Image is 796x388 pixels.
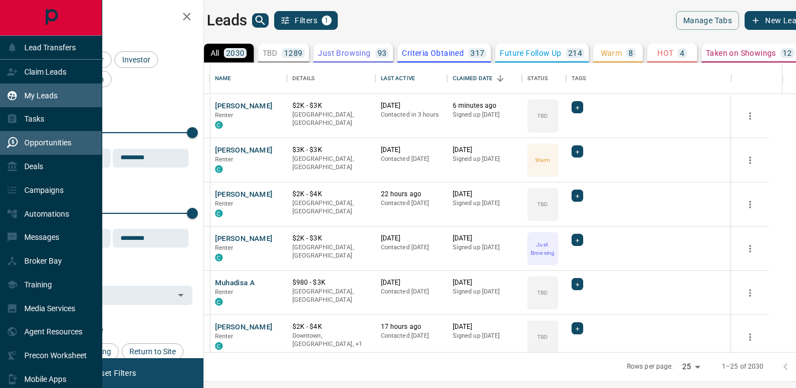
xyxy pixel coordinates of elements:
p: $3K - $3K [292,145,370,155]
p: $2K - $3K [292,101,370,111]
p: [DATE] [381,101,442,111]
button: more [742,152,758,169]
p: [DATE] [453,322,516,332]
span: Return to Site [125,347,180,356]
p: Signed up [DATE] [453,332,516,340]
p: 1–25 of 2030 [722,362,764,371]
p: 17 hours ago [381,322,442,332]
p: Warm [535,156,549,164]
div: + [572,145,583,158]
h1: My Leads [184,12,247,29]
div: condos.ca [215,209,223,217]
p: [DATE] [453,278,516,287]
button: more [742,108,758,124]
p: TBD [537,333,548,341]
div: Status [527,63,548,94]
p: Signed up [DATE] [453,155,516,164]
p: 93 [378,49,387,57]
div: Last Active [381,63,415,94]
p: Contacted [DATE] [381,243,442,252]
p: Signed up [DATE] [453,199,516,208]
p: TBD [263,49,277,57]
p: Toronto [292,332,370,349]
p: [GEOGRAPHIC_DATA], [GEOGRAPHIC_DATA] [292,243,370,260]
p: TBD [537,200,548,208]
div: + [572,190,583,202]
button: [PERSON_NAME] [215,190,273,200]
div: Name [215,63,232,94]
span: Renter [215,244,234,251]
p: All [211,49,219,57]
p: Contacted in 3 hours [381,111,442,119]
div: condos.ca [215,165,223,173]
p: 12 [783,49,792,57]
p: Contacted [DATE] [381,155,442,164]
div: 25 [678,359,704,375]
div: condos.ca [215,298,223,306]
p: Signed up [DATE] [453,287,516,296]
button: Reset Filters [84,364,143,382]
div: condos.ca [215,254,223,261]
div: + [572,234,583,246]
p: [GEOGRAPHIC_DATA], [GEOGRAPHIC_DATA] [292,199,370,216]
p: Signed up [DATE] [453,243,516,252]
button: [PERSON_NAME] [215,145,273,156]
span: Renter [215,200,234,207]
div: + [572,322,583,334]
button: Sort [493,71,508,86]
span: 1 [323,17,331,24]
p: [DATE] [381,145,442,155]
p: $2K - $4K [292,322,370,332]
div: + [572,101,583,113]
p: 4 [680,49,684,57]
div: Tags [566,63,732,94]
span: + [575,323,579,334]
p: Warm [601,49,622,57]
p: TBD [537,112,548,120]
button: more [742,285,758,301]
p: [DATE] [453,145,516,155]
p: Taken on Showings [706,49,776,57]
p: TBD [537,289,548,297]
button: [PERSON_NAME] [215,322,273,333]
button: [PERSON_NAME] [215,234,273,244]
button: [PERSON_NAME] [215,101,273,112]
p: [GEOGRAPHIC_DATA], [GEOGRAPHIC_DATA] [292,155,370,172]
p: $2K - $4K [292,190,370,199]
div: Tags [572,63,586,94]
p: 6 minutes ago [453,101,516,111]
div: Investor [114,51,158,68]
div: Claimed Date [447,63,522,94]
button: more [742,329,758,345]
p: [GEOGRAPHIC_DATA], [GEOGRAPHIC_DATA] [292,111,370,128]
p: [GEOGRAPHIC_DATA], [GEOGRAPHIC_DATA] [292,287,370,305]
button: Open [173,287,188,303]
p: 8 [629,49,633,57]
span: + [575,146,579,157]
p: 1289 [284,49,303,57]
button: more [742,196,758,213]
p: Future Follow Up [500,49,561,57]
div: Last Active [375,63,447,94]
span: + [575,234,579,245]
p: 317 [470,49,484,57]
p: [DATE] [453,234,516,243]
div: Status [522,63,566,94]
p: [DATE] [453,190,516,199]
span: + [575,102,579,113]
h2: Filters [35,11,192,24]
p: Contacted [DATE] [381,332,442,340]
p: $2K - $3K [292,234,370,243]
button: Muhadisa A [215,278,255,289]
span: Investor [118,55,154,64]
div: condos.ca [215,342,223,350]
p: Contacted [DATE] [381,199,442,208]
div: + [572,278,583,290]
p: HOT [657,49,673,57]
span: Renter [215,333,234,340]
p: Signed up [DATE] [453,111,516,119]
p: Just Browsing [318,49,370,57]
div: Details [287,63,375,94]
p: 214 [568,49,582,57]
span: Renter [215,156,234,163]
